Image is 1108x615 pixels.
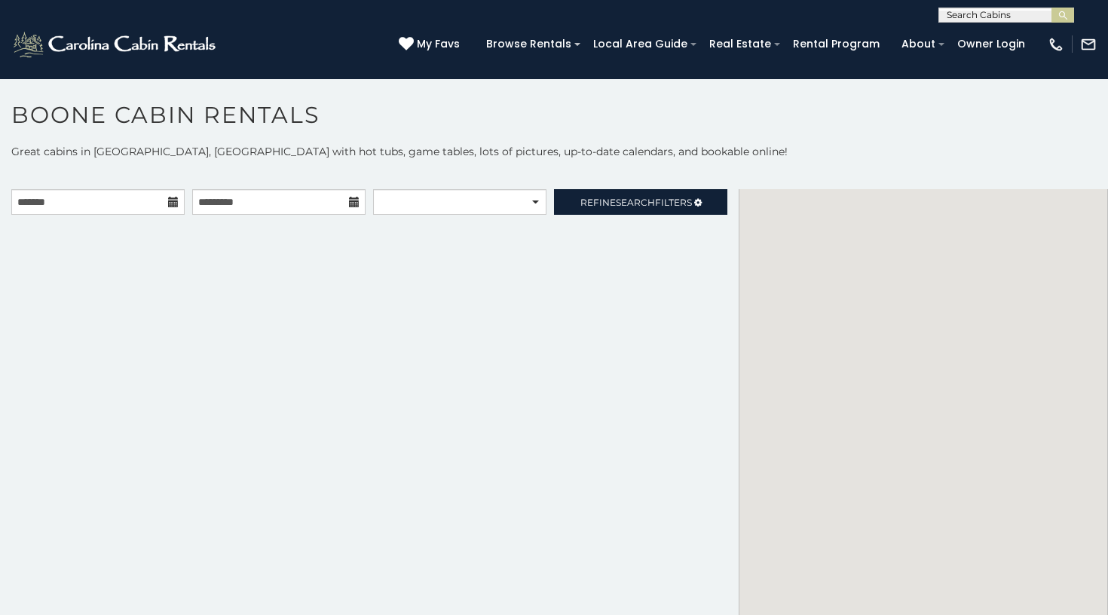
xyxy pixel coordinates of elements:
img: mail-regular-white.png [1080,36,1097,53]
a: Real Estate [702,32,779,56]
a: Local Area Guide [586,32,695,56]
a: Rental Program [785,32,887,56]
a: Owner Login [950,32,1033,56]
a: My Favs [399,36,464,53]
span: Refine Filters [580,197,692,208]
a: About [894,32,943,56]
span: My Favs [417,36,460,52]
span: Search [616,197,655,208]
img: White-1-2.png [11,29,220,60]
img: phone-regular-white.png [1048,36,1064,53]
a: RefineSearchFilters [554,189,727,215]
a: Browse Rentals [479,32,579,56]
